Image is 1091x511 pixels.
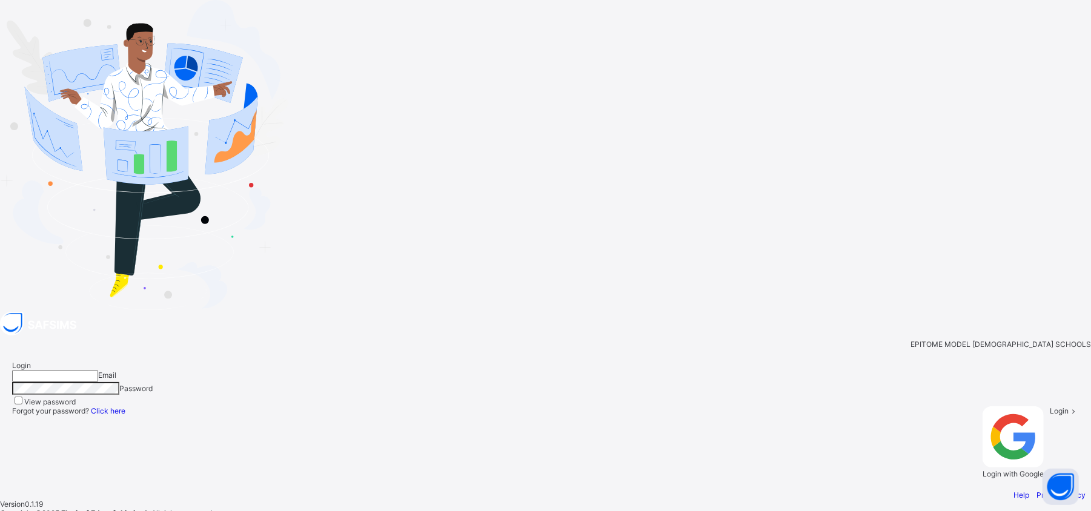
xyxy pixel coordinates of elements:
button: Open asap [1043,469,1079,505]
span: Login with Google [983,469,1044,478]
a: Click here [91,406,125,415]
a: Privacy Policy [1036,490,1086,499]
img: google.396cfc9801f0270233282035f929180a.svg [983,406,1044,467]
label: View password [24,397,76,406]
span: Login [1050,406,1069,415]
span: Login [12,361,31,370]
span: Password [119,384,153,393]
span: Email [98,371,116,380]
span: EPITOME MODEL [DEMOGRAPHIC_DATA] SCHOOLS [910,340,1091,349]
a: Help [1013,490,1029,499]
span: Forgot your password? [12,406,125,415]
